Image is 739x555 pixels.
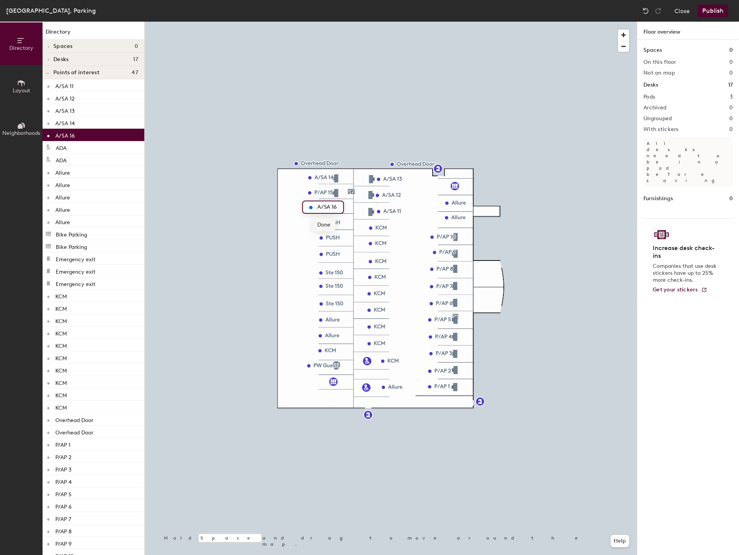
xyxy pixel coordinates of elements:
p: P/AP 6 [55,501,72,510]
span: Done [313,218,335,232]
span: Get your stickers [653,286,698,293]
button: Close [674,5,690,17]
p: P/AP 3 [55,464,72,473]
button: Publish [698,5,728,17]
h1: 0 [729,46,733,54]
h2: 0 [729,126,733,133]
p: P/AP 9 [55,538,72,547]
span: Desks [53,56,68,63]
p: All desks need to be in a pod before saving [643,137,733,187]
p: Allure [55,192,70,201]
img: Sticker logo [653,228,671,241]
p: KCM [55,402,67,411]
h1: Furnishings [643,194,673,203]
p: Allure [55,204,70,213]
p: Emergency exit [56,254,96,263]
p: A/SA 11 [55,81,74,90]
span: 17 [133,56,138,63]
span: 0 [135,43,138,49]
h2: 0 [729,59,733,65]
span: 47 [132,70,138,76]
h2: 0 [729,70,733,76]
a: Get your stickers [653,287,707,293]
p: ADA [56,143,67,152]
p: P/AP 7 [55,514,71,523]
h2: 0 [729,116,733,122]
img: Undo [642,7,650,15]
p: P/AP 2 [55,452,72,461]
img: Redo [654,7,662,15]
p: KCM [55,353,67,362]
p: KCM [55,316,67,325]
h2: With stickers [643,126,679,133]
p: Bike Parking [56,229,87,238]
p: Allure [55,217,70,226]
h2: Pods [643,94,655,100]
p: KCM [55,291,67,300]
h1: Directory [43,28,144,40]
div: [GEOGRAPHIC_DATA], Parking [6,6,96,15]
p: KCM [55,390,67,399]
p: P/AP 1 [55,439,70,448]
p: Overhead Door [55,427,93,436]
p: A/SA 16 [55,130,75,139]
p: Emergency exit [56,279,96,288]
h1: 0 [729,194,733,203]
h1: Spaces [643,46,662,54]
span: Neighborhoods [2,130,40,136]
span: Layout [13,87,30,94]
img: generic_marker [306,203,315,212]
button: Help [611,535,629,547]
h2: Ungrouped [643,116,672,122]
p: A/SA 14 [55,118,75,127]
p: Allure [55,167,70,176]
p: KCM [55,328,67,337]
p: P/AP 5 [55,489,72,498]
p: Allure [55,180,70,189]
span: Directory [9,45,33,51]
h1: Desks [643,81,658,89]
span: Points of interest [53,70,99,76]
p: KCM [55,303,67,312]
p: Bike Parking [56,242,87,250]
p: KCM [55,340,67,349]
p: Emergency exit [56,266,96,275]
h2: On this floor [643,59,676,65]
span: Spaces [53,43,73,49]
p: A/SA 12 [55,93,75,102]
h4: Increase desk check-ins [653,244,719,260]
p: A/SA 13 [55,106,75,114]
p: P/AP 4 [55,477,72,485]
h1: Floor overview [637,22,739,40]
h2: Archived [643,105,666,111]
p: P/AP 8 [55,526,72,535]
h2: 0 [729,105,733,111]
p: KCM [55,378,67,386]
h1: 17 [728,81,733,89]
p: ADA [56,155,67,164]
h2: 3 [730,94,733,100]
h2: Not on map [643,70,675,76]
p: Overhead Door [55,415,93,424]
p: Companies that use desk stickers have up to 25% more check-ins. [653,263,719,284]
p: KCM [55,365,67,374]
